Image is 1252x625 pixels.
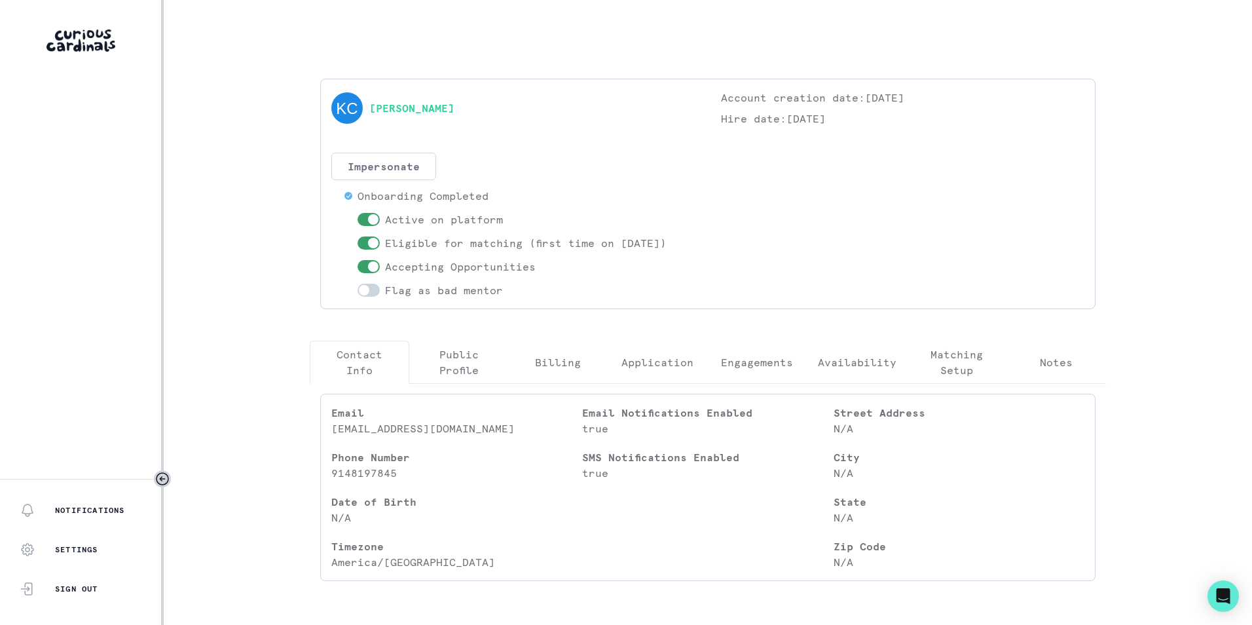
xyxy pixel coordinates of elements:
[834,421,1084,436] p: N/A
[834,405,1084,421] p: Street Address
[55,544,98,555] p: Settings
[834,465,1084,481] p: N/A
[385,259,536,275] p: Accepting Opportunities
[535,354,581,370] p: Billing
[834,494,1084,510] p: State
[621,354,693,370] p: Application
[55,584,98,594] p: Sign Out
[154,470,171,487] button: Toggle sidebar
[321,347,398,378] p: Contact Info
[721,90,1084,105] p: Account creation date: [DATE]
[721,111,1084,126] p: Hire date: [DATE]
[582,421,833,436] p: true
[834,449,1084,465] p: City
[385,235,667,251] p: Eligible for matching (first time on [DATE])
[834,539,1084,554] p: Zip Code
[420,347,498,378] p: Public Profile
[331,554,582,570] p: America/[GEOGRAPHIC_DATA]
[385,212,503,227] p: Active on platform
[46,29,115,52] img: Curious Cardinals Logo
[919,347,996,378] p: Matching Setup
[331,510,582,525] p: N/A
[369,100,454,116] a: [PERSON_NAME]
[582,465,833,481] p: true
[331,449,582,465] p: Phone Number
[331,421,582,436] p: [EMAIL_ADDRESS][DOMAIN_NAME]
[818,354,896,370] p: Availability
[582,449,833,465] p: SMS Notifications Enabled
[834,554,1084,570] p: N/A
[1207,580,1239,612] div: Open Intercom Messenger
[331,405,582,421] p: Email
[55,505,125,516] p: Notifications
[358,188,488,204] p: Onboarding Completed
[1040,354,1073,370] p: Notes
[582,405,833,421] p: Email Notifications Enabled
[385,282,503,298] p: Flag as bad mentor
[721,354,793,370] p: Engagements
[331,153,436,180] button: Impersonate
[331,539,582,554] p: Timezone
[331,92,363,124] img: svg
[331,465,582,481] p: 9148197845
[331,494,582,510] p: Date of Birth
[834,510,1084,525] p: N/A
